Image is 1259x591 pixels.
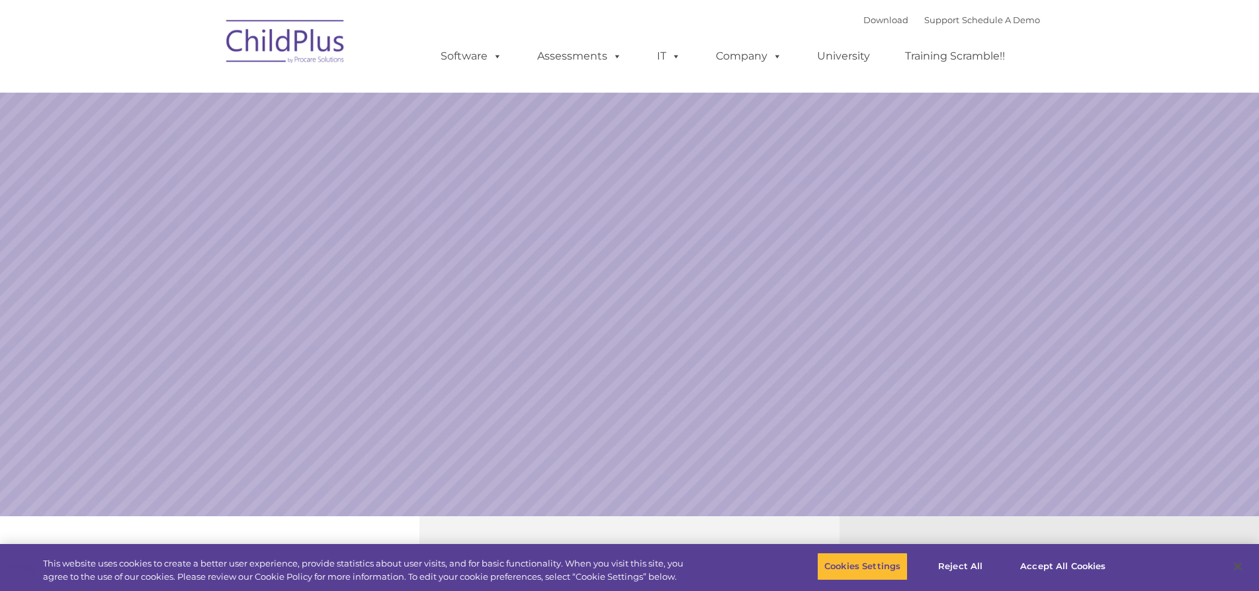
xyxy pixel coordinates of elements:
a: University [804,43,883,69]
div: This website uses cookies to create a better user experience, provide statistics about user visit... [43,557,693,583]
a: Software [427,43,515,69]
button: Cookies Settings [817,553,908,580]
font: | [863,15,1040,25]
a: Download [863,15,908,25]
img: ChildPlus by Procare Solutions [220,11,352,77]
a: Assessments [524,43,635,69]
a: Company [703,43,795,69]
a: Training Scramble!! [892,43,1018,69]
a: Support [924,15,959,25]
button: Reject All [919,553,1002,580]
button: Close [1223,552,1252,581]
button: Accept All Cookies [1013,553,1113,580]
a: Schedule A Demo [962,15,1040,25]
a: IT [644,43,694,69]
